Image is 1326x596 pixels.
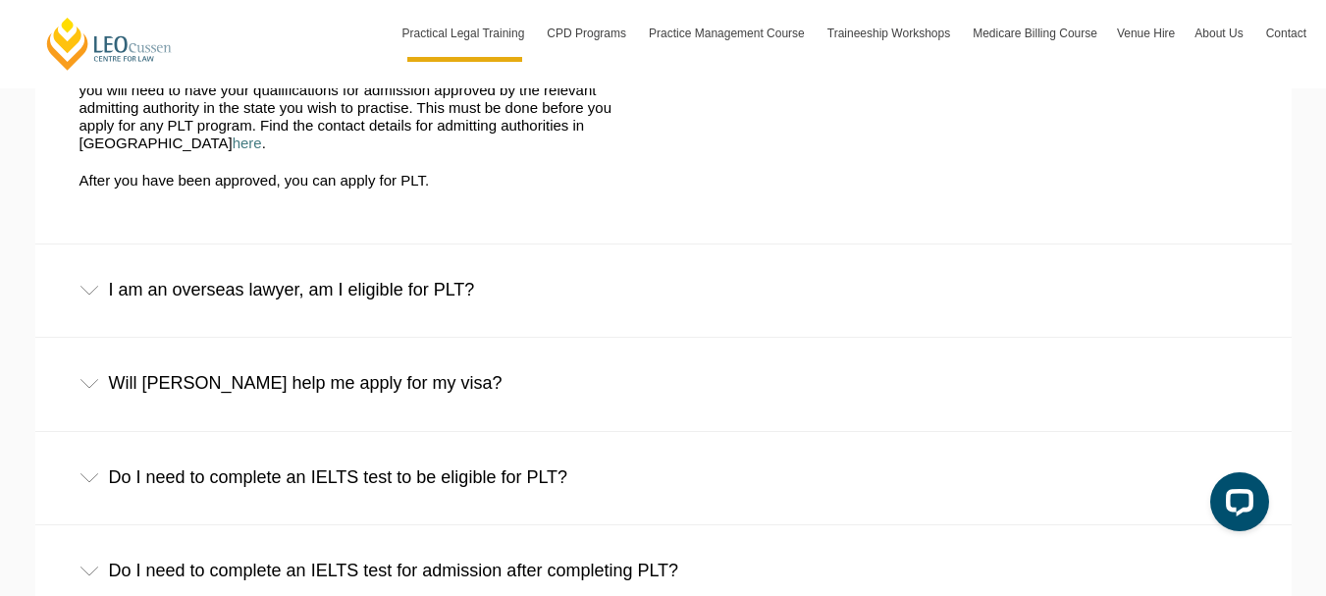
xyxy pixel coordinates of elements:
iframe: LiveChat chat widget [1194,464,1277,547]
a: [PERSON_NAME] Centre for Law [44,16,175,72]
a: Practice Management Course [639,5,818,62]
a: About Us [1185,5,1255,62]
p: If you obtained your law degree or equivalent from outside [GEOGRAPHIC_DATA], you will need to ha... [80,64,634,152]
a: Traineeship Workshops [818,5,963,62]
a: Medicare Billing Course [963,5,1107,62]
p: After you have been approved, you can apply for PLT. [80,172,634,190]
a: Contact [1256,5,1316,62]
a: Practical Legal Training [393,5,538,62]
div: I am an overseas lawyer, am I eligible for PLT? [35,244,1292,336]
a: here [233,135,262,151]
div: Will [PERSON_NAME] help me apply for my visa? [35,338,1292,429]
div: Do I need to complete an IELTS test to be eligible for PLT? [35,432,1292,523]
a: CPD Programs [537,5,639,62]
a: Venue Hire [1107,5,1185,62]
